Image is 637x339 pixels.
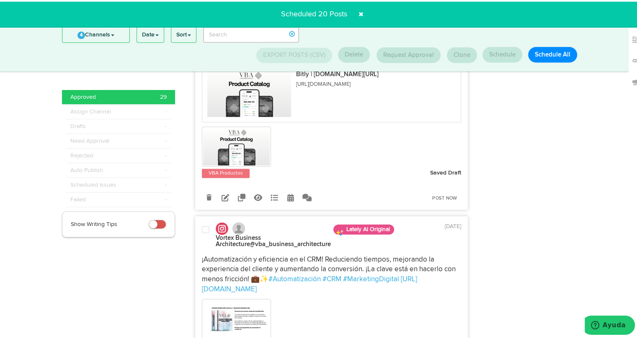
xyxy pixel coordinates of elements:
[165,106,167,114] span: -
[207,68,291,115] img: oHfuvDyxQouxSmAg1fl4
[430,168,461,174] strong: Saved Draft
[232,221,245,233] img: avatar_blank.jpg
[137,26,164,41] a: Date
[338,45,370,61] button: Delete
[203,298,270,336] img: VdgAU8SDQBuzh09bzo19
[70,194,86,202] span: Failed
[428,191,461,203] a: Post Now
[70,135,109,144] span: Need Approval
[207,167,245,176] a: VBA Productos
[216,221,228,233] img: instagram.svg
[447,46,477,61] button: Clone
[165,150,167,158] span: -
[70,91,96,100] span: Approved
[268,274,321,281] a: #Automatización
[165,121,167,129] span: -
[528,45,577,61] button: Schedule All
[62,26,129,41] a: 4Channels
[71,220,117,226] span: Show Writing Tips
[202,253,462,293] p: ¡Automatización y eficiencia en el CRM! Reduciendo tiempos, mejorando la experiencia del cliente ...
[383,50,434,56] span: Request Approval
[585,314,635,335] iframe: Abre un widget desde donde se puede obtener más información
[165,135,167,144] span: -
[70,150,93,158] span: Rejected
[296,80,379,86] p: [URL][DOMAIN_NAME]
[165,164,167,173] span: -
[276,9,352,16] span: Scheduled 20 Posts
[70,164,103,173] span: Auto Publish
[70,179,116,187] span: Scheduled Issues
[322,274,341,281] a: #CRM
[165,179,167,187] span: -
[77,30,85,37] span: 4
[203,25,299,41] input: Search
[377,46,441,61] button: Request Approval
[70,121,86,129] span: Drafts
[296,69,379,76] p: Bitly | [DOMAIN_NAME][URL]
[250,239,331,246] span: @vba_business_architecture
[343,274,399,281] a: #MarketingDigital
[165,194,167,202] span: -
[160,91,167,100] span: 29
[216,233,331,246] strong: Vortex Business Architecture
[70,106,111,114] span: Assign Channel
[203,126,270,164] img: oHfuvDyxQouxSmAg1fl4
[482,45,522,61] button: Schedule
[333,223,394,233] span: Lately AI Original
[256,46,332,61] button: Export Posts (CSV)
[335,227,344,235] img: sparkles.png
[445,222,461,228] time: [DATE]
[171,26,196,41] a: Sort
[454,50,470,56] span: Clone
